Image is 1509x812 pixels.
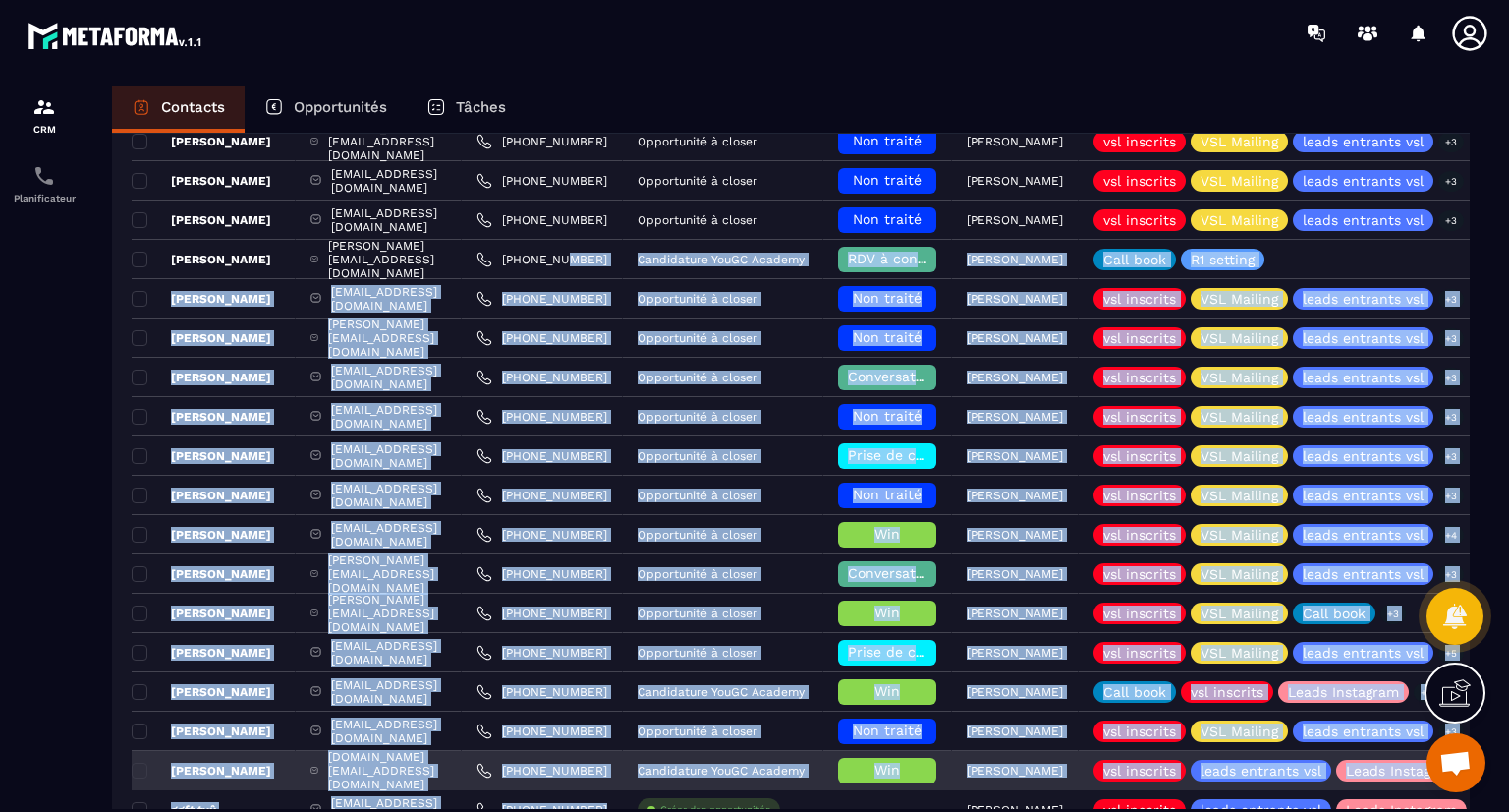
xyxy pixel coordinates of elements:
a: [PHONE_NUMBER] [476,252,607,267]
p: +3 [1438,446,1464,467]
p: Opportunité à closer [638,371,757,384]
p: vsl inscrits [1103,449,1176,463]
a: [PHONE_NUMBER] [476,330,607,346]
p: leads entrants vsl [1303,567,1424,581]
p: Opportunité à closer [638,410,757,424]
p: vsl inscrits [1103,528,1176,542]
p: Leads Instagram [1288,685,1399,699]
a: [PHONE_NUMBER] [476,134,607,149]
p: +3 [1438,486,1464,506]
p: Opportunité à closer [638,292,757,306]
p: Opportunité à closer [638,331,757,345]
p: [PERSON_NAME] [132,173,271,189]
p: +3 [1438,564,1464,585]
p: leads entrants vsl [1303,528,1424,542]
a: Ouvrir le chat [1426,733,1485,792]
p: Tâches [456,98,506,116]
p: +3 [1438,289,1464,310]
span: Non traité [853,290,922,306]
p: [PERSON_NAME] [967,449,1063,463]
p: Opportunités [294,98,387,116]
p: Candidature YouGC Academy [638,764,805,778]
p: [PERSON_NAME] [132,566,271,582]
span: Win [874,605,900,620]
p: Contacts [161,98,225,116]
span: Conversation en cours [848,565,1000,581]
p: [PERSON_NAME] [967,528,1063,542]
span: Win [874,526,900,542]
p: R1 setting [1191,253,1255,266]
p: vsl inscrits [1103,213,1176,227]
a: [PHONE_NUMBER] [476,606,607,621]
p: leads entrants vsl [1303,135,1424,148]
p: leads entrants vsl [1303,489,1424,502]
p: +3 [1438,328,1464,349]
span: Non traité [853,133,922,148]
a: [PHONE_NUMBER] [476,370,607,385]
a: [PHONE_NUMBER] [476,448,607,464]
p: vsl inscrits [1103,764,1176,778]
p: [PERSON_NAME] [967,253,1063,266]
p: VSL Mailing [1201,174,1278,188]
p: vsl inscrits [1103,331,1176,345]
p: CRM [5,124,84,135]
p: +3 [1438,171,1464,192]
p: Candidature YouGC Academy [638,685,805,699]
p: [PERSON_NAME] [967,764,1063,778]
p: vsl inscrits [1103,725,1176,738]
a: [PHONE_NUMBER] [476,645,607,661]
p: leads entrants vsl [1303,449,1424,463]
p: Planificateur [5,193,84,203]
p: [PERSON_NAME] [132,330,271,346]
p: [PERSON_NAME] [967,174,1063,188]
p: [PERSON_NAME] [132,645,271,661]
p: [PERSON_NAME] [132,370,271,385]
p: leads entrants vsl [1303,174,1424,188]
span: RDV à confimer ❓ [848,251,975,266]
p: VSL Mailing [1201,646,1278,660]
p: Call book [1103,685,1166,699]
p: vsl inscrits [1103,174,1176,188]
p: leads entrants vsl [1303,213,1424,227]
p: [PERSON_NAME] [132,409,271,425]
p: +4 [1438,525,1464,546]
span: Non traité [853,172,922,188]
img: scheduler [32,164,56,188]
p: VSL Mailing [1201,331,1278,345]
p: [PERSON_NAME] [132,606,271,621]
p: vsl inscrits [1103,489,1176,502]
p: [PERSON_NAME] [967,646,1063,660]
p: [PERSON_NAME] [967,685,1063,699]
p: Call book [1103,253,1166,266]
p: vsl inscrits [1103,292,1176,306]
p: leads entrants vsl [1303,292,1424,306]
p: leads entrants vsl [1303,331,1424,345]
a: [PHONE_NUMBER] [476,488,607,503]
p: leads entrants vsl [1201,764,1321,778]
p: [PERSON_NAME] [132,763,271,779]
a: Contacts [112,86,245,133]
span: Win [874,683,900,699]
p: vsl inscrits [1103,646,1176,660]
span: Non traité [853,723,922,738]
p: Opportunité à closer [638,174,757,188]
a: [PHONE_NUMBER] [476,684,607,700]
p: leads entrants vsl [1303,371,1424,384]
p: vsl inscrits [1103,567,1176,581]
p: vsl inscrits [1103,371,1176,384]
p: Opportunité à closer [638,567,757,581]
p: VSL Mailing [1201,135,1278,148]
p: Candidature YouGC Academy [638,253,805,266]
p: Opportunité à closer [638,528,757,542]
span: Prise de contact effectuée [848,447,1030,463]
p: VSL Mailing [1201,528,1278,542]
p: [PERSON_NAME] [132,134,271,149]
p: [PERSON_NAME] [967,292,1063,306]
span: Non traité [853,211,922,227]
p: Opportunité à closer [638,646,757,660]
a: schedulerschedulerPlanificateur [5,149,84,218]
p: vsl inscrits [1103,410,1176,424]
p: +3 [1438,368,1464,388]
img: formation [32,95,56,119]
p: VSL Mailing [1201,292,1278,306]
